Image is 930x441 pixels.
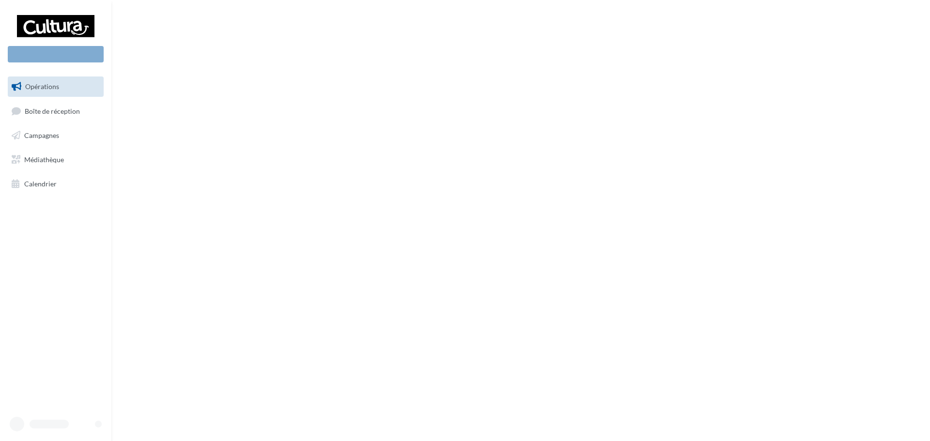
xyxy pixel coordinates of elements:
a: Médiathèque [6,150,106,170]
span: Campagnes [24,131,59,139]
span: Boîte de réception [25,106,80,115]
span: Médiathèque [24,155,64,164]
span: Calendrier [24,179,57,187]
span: Opérations [25,82,59,91]
a: Opérations [6,76,106,97]
a: Boîte de réception [6,101,106,122]
div: Nouvelle campagne [8,46,104,62]
a: Campagnes [6,125,106,146]
a: Calendrier [6,174,106,194]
